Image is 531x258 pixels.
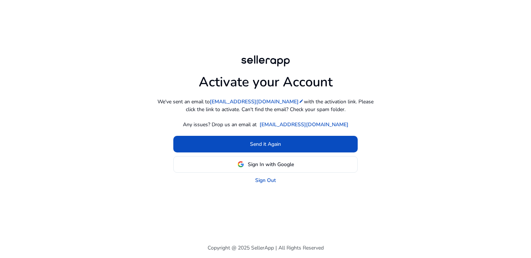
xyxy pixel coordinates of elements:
img: google-logo.svg [237,161,244,168]
mat-icon: edit [299,99,304,104]
p: Any issues? Drop us an email at [183,121,257,128]
p: We've sent an email to with the activation link. Please click the link to activate. Can't find th... [155,98,376,113]
a: Sign Out [255,176,276,184]
span: Send it Again [250,140,281,148]
span: Sign In with Google [248,161,294,168]
a: [EMAIL_ADDRESS][DOMAIN_NAME] [260,121,348,128]
button: Sign In with Google [173,156,358,173]
h1: Activate your Account [199,68,333,90]
button: Send it Again [173,136,358,152]
a: [EMAIL_ADDRESS][DOMAIN_NAME] [210,98,304,106]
